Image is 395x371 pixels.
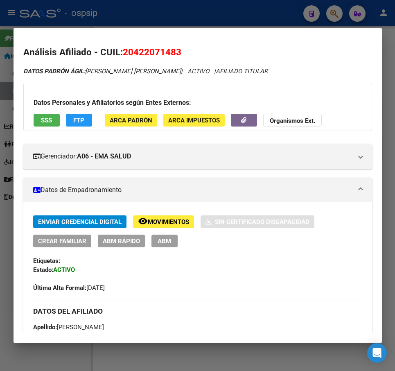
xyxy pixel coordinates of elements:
button: Enviar Credencial Digital [33,215,126,228]
strong: DATOS PADRÓN ÁGIL: [23,68,85,75]
mat-icon: remove_red_eye [138,216,148,226]
h2: Análisis Afiliado - CUIL: [23,45,372,59]
strong: Última Alta Formal: [33,284,86,292]
span: ABM [158,238,171,245]
button: Sin Certificado Discapacidad [201,215,314,228]
strong: Etiquetas: [33,257,60,265]
span: [PERSON_NAME] [33,323,104,331]
button: ARCA Impuestos [163,114,225,127]
strong: Organismos Ext. [270,117,315,124]
span: [DATE] [33,284,105,292]
button: Movimientos [133,215,194,228]
mat-expansion-panel-header: Datos de Empadronamiento [23,178,372,202]
button: ABM Rápido [98,235,145,247]
span: Crear Familiar [38,238,86,245]
span: Enviar Credencial Digital [38,218,122,226]
strong: Apellido: [33,323,57,331]
strong: CUIL: [33,333,48,340]
strong: A06 - EMA SALUD [77,152,131,161]
span: 20422071483 [123,47,181,57]
button: ARCA Padrón [105,114,157,127]
h3: DATOS DEL AFILIADO [33,307,362,316]
span: [PERSON_NAME] [PERSON_NAME] [23,68,181,75]
button: Organismos Ext. [263,114,322,127]
strong: ACTIVO [53,266,75,274]
span: ARCA Padrón [110,117,152,124]
div: Open Intercom Messenger [367,343,387,363]
button: ABM [151,235,178,247]
span: ARCA Impuestos [168,117,220,124]
i: | ACTIVO | [23,68,268,75]
mat-expansion-panel-header: Gerenciador:A06 - EMA SALUD [23,144,372,169]
mat-panel-title: Datos de Empadronamiento [33,185,352,195]
span: FTP [73,117,84,124]
span: AFILIADO TITULAR [216,68,268,75]
span: SSS [41,117,52,124]
mat-panel-title: Gerenciador: [33,152,352,161]
span: Sin Certificado Discapacidad [215,218,309,226]
span: Movimientos [148,218,189,226]
button: SSS [34,114,60,127]
button: FTP [66,114,92,127]
span: 20422071483 [33,333,84,340]
span: ABM Rápido [103,238,140,245]
button: Crear Familiar [33,235,91,247]
strong: Estado: [33,266,53,274]
h3: Datos Personales y Afiliatorios según Entes Externos: [34,98,362,108]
